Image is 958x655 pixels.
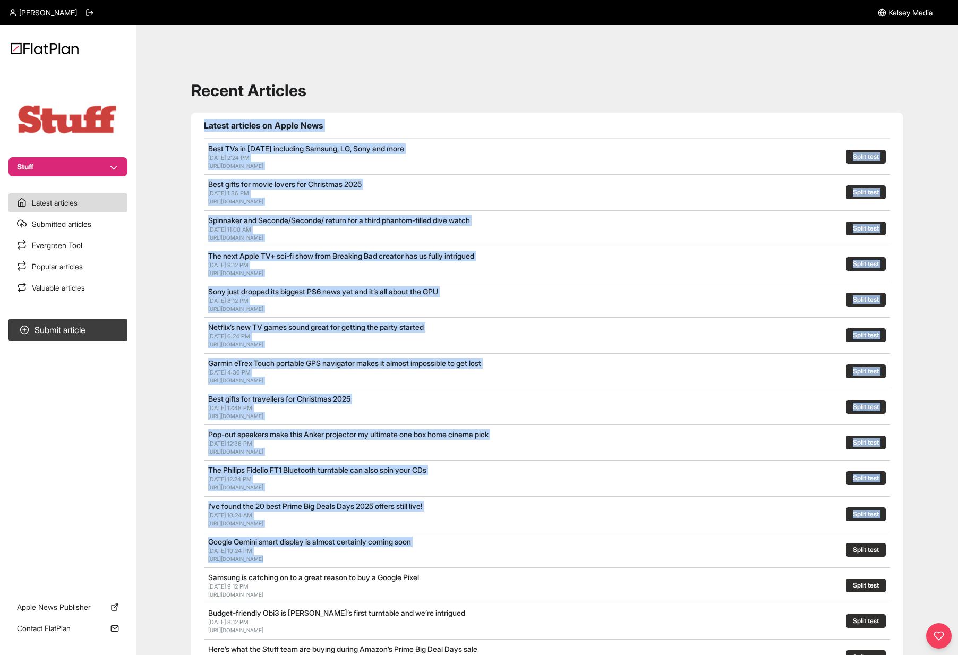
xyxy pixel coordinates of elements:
button: Split test [846,507,886,521]
button: Split test [846,150,886,164]
img: Logo [11,42,79,54]
a: Spinnaker and Seconde/Seconde/ return for a third phantom-filled dive watch [208,216,470,225]
a: Evergreen Tool [8,236,127,255]
a: Netflix’s new TV games sound great for getting the party started [208,322,424,331]
a: [PERSON_NAME] [8,7,77,18]
button: Split test [846,614,886,628]
button: Split test [846,364,886,378]
button: Split test [846,471,886,485]
a: Garmin eTrex Touch portable GPS navigator makes it almost impossible to get lost [208,359,481,368]
a: [URL][DOMAIN_NAME] [208,163,263,169]
a: Apple News Publisher [8,598,127,617]
a: [URL][DOMAIN_NAME] [208,234,263,241]
a: Google Gemini smart display is almost certainly coming soon [208,537,411,546]
span: [DATE] 10:24 AM [208,512,252,519]
a: Sony just dropped its biggest PS6 news yet and it’s all about the GPU [208,287,438,296]
span: [PERSON_NAME] [19,7,77,18]
span: Kelsey Media [888,7,933,18]
a: Budget-friendly Obi3 is [PERSON_NAME]’s first turntable and we’re intrigued [208,608,465,617]
a: Best gifts for travellers for Christmas 2025 [208,394,350,403]
h1: Recent Articles [191,81,903,100]
a: Popular articles [8,257,127,276]
a: Best gifts for movie lovers for Christmas 2025 [208,180,362,189]
a: [URL][DOMAIN_NAME] [208,413,263,419]
span: [DATE] 1:36 PM [208,190,249,197]
a: [URL][DOMAIN_NAME] [208,556,263,562]
a: [URL][DOMAIN_NAME] [208,484,263,490]
a: [URL][DOMAIN_NAME] [208,341,263,347]
button: Split test [846,579,886,592]
button: Split test [846,436,886,449]
button: Split test [846,185,886,199]
a: [URL][DOMAIN_NAME] [208,627,263,633]
button: Split test [846,257,886,271]
a: Valuable articles [8,278,127,297]
a: [URL][DOMAIN_NAME] [208,305,263,312]
a: [URL][DOMAIN_NAME] [208,377,263,384]
span: [DATE] 12:48 PM [208,404,252,412]
a: [URL][DOMAIN_NAME] [208,270,263,276]
a: Here’s what the Stuff team are buying during Amazon’s Prime Big Deal Days sale [208,644,477,653]
a: [URL][DOMAIN_NAME] [208,591,263,598]
span: [DATE] 11:00 AM [208,226,251,233]
button: Stuff [8,157,127,176]
button: Submit article [8,319,127,341]
span: [DATE] 9:12 PM [208,261,249,269]
a: I’ve found the 20 best Prime Big Deals Days 2025 offers still live! [208,501,422,511]
span: [DATE] 6:24 PM [208,333,250,340]
h1: Latest articles on Apple News [204,119,890,132]
button: Split test [846,328,886,342]
a: [URL][DOMAIN_NAME] [208,198,263,205]
span: [DATE] 9:12 PM [208,583,249,590]
span: [DATE] 10:24 PM [208,547,252,555]
span: [DATE] 8:12 PM [208,618,249,626]
span: [DATE] 12:24 PM [208,475,252,483]
span: [DATE] 4:36 PM [208,369,251,376]
span: [DATE] 8:12 PM [208,297,249,304]
button: Split test [846,293,886,307]
a: Best TVs in [DATE] including Samsung, LG, Sony and more [208,144,404,153]
a: Contact FlatPlan [8,619,127,638]
img: Publication Logo [15,103,121,136]
a: Latest articles [8,193,127,212]
a: Pop-out speakers make this Anker projector my ultimate one box home cinema pick [208,430,489,439]
a: Samsung is catching on to a great reason to buy a Google Pixel [208,573,419,582]
a: Submitted articles [8,215,127,234]
button: Split test [846,222,886,235]
span: [DATE] 2:24 PM [208,154,250,161]
a: [URL][DOMAIN_NAME] [208,448,263,455]
a: The Philips Fidelio FT1 Bluetooth turntable can also spin your CDs [208,465,426,474]
a: The next Apple TV+ sci-fi show from Breaking Bad creator has us fully intrigued [208,251,474,260]
button: Split test [846,400,886,414]
button: Split test [846,543,886,557]
span: [DATE] 12:36 PM [208,440,252,447]
a: [URL][DOMAIN_NAME] [208,520,263,526]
